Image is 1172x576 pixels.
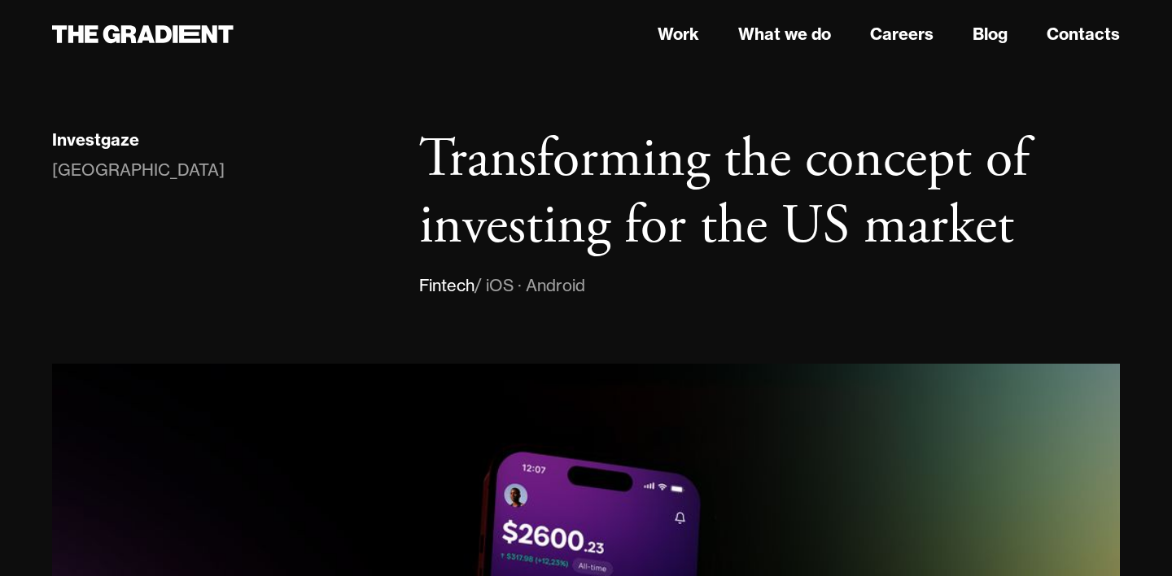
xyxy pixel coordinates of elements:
div: Investgaze [52,129,139,151]
a: Contacts [1047,22,1120,46]
a: What we do [738,22,831,46]
a: Work [658,22,699,46]
a: Careers [870,22,934,46]
div: Fintech [419,273,474,299]
h1: Transforming the concept of investing for the US market [419,127,1120,260]
a: Blog [973,22,1008,46]
div: / iOS · Android [474,273,585,299]
div: [GEOGRAPHIC_DATA] [52,157,225,183]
